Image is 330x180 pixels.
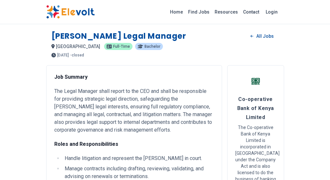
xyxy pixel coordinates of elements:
[57,53,69,57] span: [DATE]
[240,7,262,17] a: Contact
[144,45,160,48] span: Bachelor
[54,74,88,80] strong: Job Summary
[54,141,118,147] strong: Roles and Responsibilities
[56,44,100,49] span: [GEOGRAPHIC_DATA]
[212,7,240,17] a: Resources
[186,7,212,17] a: Find Jobs
[245,31,279,41] a: All Jobs
[167,7,186,17] a: Home
[63,155,214,162] li: Handle litigation and represent the [PERSON_NAME] in court.
[46,5,95,19] img: Elevolt
[51,31,186,41] h1: [PERSON_NAME] Legal Manager
[262,5,282,18] a: Login
[54,87,214,134] p: The Legal Manager shall report to the CEO and shall be responsible for providing strategic legal ...
[237,96,274,120] span: Co-operative Bank of Kenya Limited
[248,73,264,89] img: Co-operative Bank of Kenya Limited
[70,53,84,57] p: - closed
[113,45,130,48] span: Full-time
